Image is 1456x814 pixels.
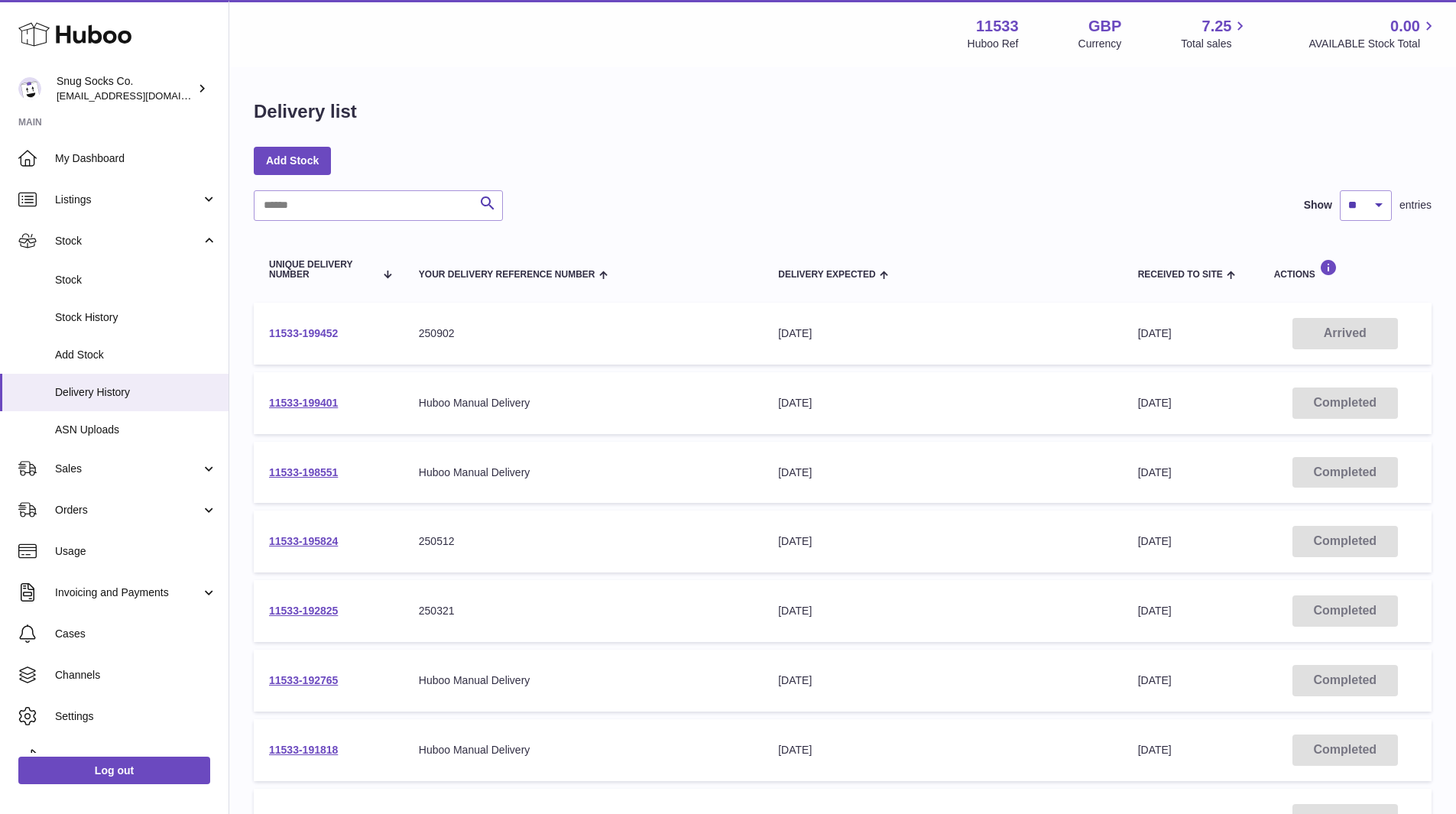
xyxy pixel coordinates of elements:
[55,348,217,362] span: Add Stock
[57,89,225,102] span: [EMAIL_ADDRESS][DOMAIN_NAME]
[1390,16,1420,37] span: 0.00
[778,743,1107,757] div: [DATE]
[1308,37,1438,51] span: AVAILABLE Stock Total
[778,534,1107,549] div: [DATE]
[1138,466,1172,478] span: [DATE]
[1274,259,1416,280] div: Actions
[55,503,201,517] span: Orders
[269,535,338,547] a: 11533-195824
[55,310,217,325] span: Stock History
[1138,535,1172,547] span: [DATE]
[55,627,217,641] span: Cases
[1138,605,1172,617] span: [DATE]
[269,674,338,686] a: 11533-192765
[1308,16,1438,51] a: 0.00 AVAILABLE Stock Total
[1138,327,1172,339] span: [DATE]
[1181,16,1249,51] a: 7.25 Total sales
[269,466,338,478] a: 11533-198551
[1304,198,1332,212] label: Show
[778,673,1107,688] div: [DATE]
[419,673,747,688] div: Huboo Manual Delivery
[419,743,747,757] div: Huboo Manual Delivery
[1138,674,1172,686] span: [DATE]
[18,757,210,784] a: Log out
[254,99,357,124] h1: Delivery list
[778,396,1107,410] div: [DATE]
[1078,37,1122,51] div: Currency
[55,193,201,207] span: Listings
[419,326,747,341] div: 250902
[55,423,217,437] span: ASN Uploads
[269,327,338,339] a: 11533-199452
[269,605,338,617] a: 11533-192825
[778,465,1107,480] div: [DATE]
[1088,16,1121,37] strong: GBP
[778,270,875,280] span: Delivery Expected
[269,744,338,756] a: 11533-191818
[976,16,1019,37] strong: 11533
[419,396,747,410] div: Huboo Manual Delivery
[419,534,747,549] div: 250512
[269,260,375,280] span: Unique Delivery Number
[1181,37,1249,51] span: Total sales
[778,326,1107,341] div: [DATE]
[55,273,217,287] span: Stock
[55,585,201,600] span: Invoicing and Payments
[419,270,595,280] span: Your Delivery Reference Number
[778,604,1107,618] div: [DATE]
[1138,270,1223,280] span: Received to Site
[55,151,217,166] span: My Dashboard
[55,385,217,400] span: Delivery History
[55,234,201,248] span: Stock
[57,74,194,103] div: Snug Socks Co.
[1138,744,1172,756] span: [DATE]
[55,544,217,559] span: Usage
[18,77,41,100] img: info@snugsocks.co.uk
[1202,16,1232,37] span: 7.25
[419,604,747,618] div: 250321
[55,462,201,476] span: Sales
[419,465,747,480] div: Huboo Manual Delivery
[55,709,217,724] span: Settings
[968,37,1019,51] div: Huboo Ref
[1138,397,1172,409] span: [DATE]
[254,147,331,174] a: Add Stock
[269,397,338,409] a: 11533-199401
[1399,198,1432,212] span: entries
[55,751,217,765] span: Returns
[55,668,217,683] span: Channels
